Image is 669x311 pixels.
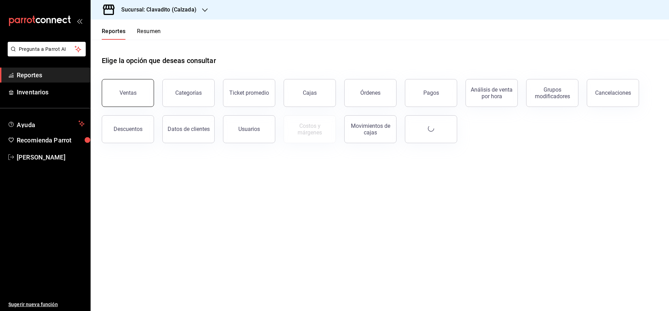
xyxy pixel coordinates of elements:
button: Usuarios [223,115,275,143]
div: Costos y márgenes [288,123,331,136]
span: Reportes [17,70,85,80]
span: [PERSON_NAME] [17,153,85,162]
div: Análisis de venta por hora [470,86,513,100]
span: Sugerir nueva función [8,301,85,308]
button: Reportes [102,28,126,40]
span: Pregunta a Parrot AI [19,46,75,53]
button: Resumen [137,28,161,40]
button: Grupos modificadores [526,79,578,107]
div: Datos de clientes [168,126,210,132]
button: Descuentos [102,115,154,143]
div: Categorías [175,90,202,96]
a: Cajas [284,79,336,107]
button: Análisis de venta por hora [466,79,518,107]
button: Pregunta a Parrot AI [8,42,86,56]
button: Categorías [162,79,215,107]
div: Movimientos de cajas [349,123,392,136]
a: Pregunta a Parrot AI [5,50,86,58]
button: open_drawer_menu [77,18,82,24]
div: Órdenes [360,90,380,96]
button: Movimientos de cajas [344,115,397,143]
div: Cancelaciones [595,90,631,96]
div: Ventas [120,90,137,96]
div: navigation tabs [102,28,161,40]
h1: Elige la opción que deseas consultar [102,55,216,66]
div: Usuarios [238,126,260,132]
button: Cancelaciones [587,79,639,107]
button: Pagos [405,79,457,107]
button: Contrata inventarios para ver este reporte [284,115,336,143]
h3: Sucursal: Clavadito (Calzada) [116,6,197,14]
span: Inventarios [17,87,85,97]
button: Datos de clientes [162,115,215,143]
span: Recomienda Parrot [17,135,85,145]
div: Grupos modificadores [531,86,574,100]
div: Ticket promedio [229,90,269,96]
div: Descuentos [114,126,143,132]
span: Ayuda [17,119,76,128]
div: Cajas [303,89,317,97]
button: Ventas [102,79,154,107]
div: Pagos [423,90,439,96]
button: Ticket promedio [223,79,275,107]
button: Órdenes [344,79,397,107]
